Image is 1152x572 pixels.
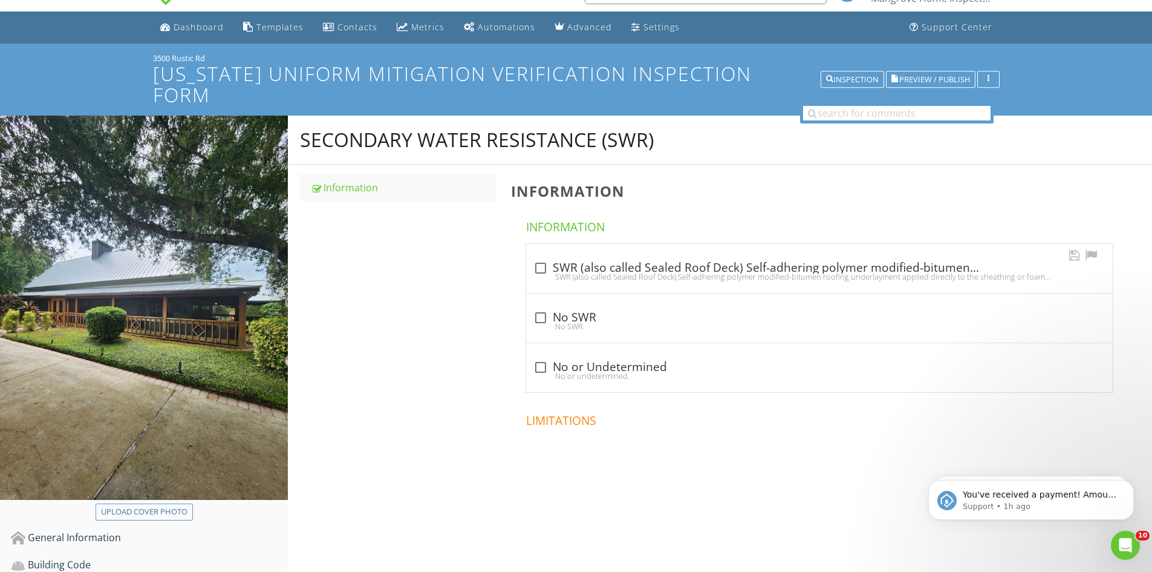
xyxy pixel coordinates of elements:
[311,180,496,195] div: Information
[1111,531,1140,560] iframe: Intercom live chat
[174,21,224,33] div: Dashboard
[256,21,304,33] div: Templates
[238,16,308,39] a: Templates
[101,506,187,518] div: Upload cover photo
[550,16,617,39] a: Advanced
[826,76,879,84] div: Inspection
[318,16,382,39] a: Contacts
[1136,531,1150,541] span: 10
[886,73,975,84] a: Preview / Publish
[526,408,1118,429] h4: Limitations
[337,21,377,33] div: Contacts
[526,214,1118,235] h4: Information
[392,16,449,39] a: Metrics
[821,73,884,84] a: Inspection
[803,106,991,120] input: search for comments
[511,183,1133,199] h3: Information
[899,76,970,84] span: Preview / Publish
[153,53,1000,63] div: 3500 Rustic Rd
[155,16,229,39] a: Dashboard
[910,455,1152,539] iframe: Intercom notifications message
[533,321,1105,331] div: No SWR.
[886,71,975,88] button: Preview / Publish
[478,21,535,33] div: Automations
[459,16,540,39] a: Automations (Basic)
[905,16,997,39] a: Support Center
[821,71,884,88] button: Inspection
[626,16,685,39] a: Settings
[153,63,1000,105] h1: [US_STATE] Uniform Mitigation Verification Inspection Form
[11,530,288,546] div: General Information
[96,504,193,521] button: Upload cover photo
[567,21,612,33] div: Advanced
[533,272,1105,281] div: SWR (also called Sealed Roof Deck) Self-adhering polymer modified-bitumen roofing underlayment ap...
[411,21,444,33] div: Metrics
[300,128,654,152] div: Secondary Water Resistance (SWR)
[922,21,992,33] div: Support Center
[533,371,1105,381] div: No or undetermined.
[643,21,680,33] div: Settings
